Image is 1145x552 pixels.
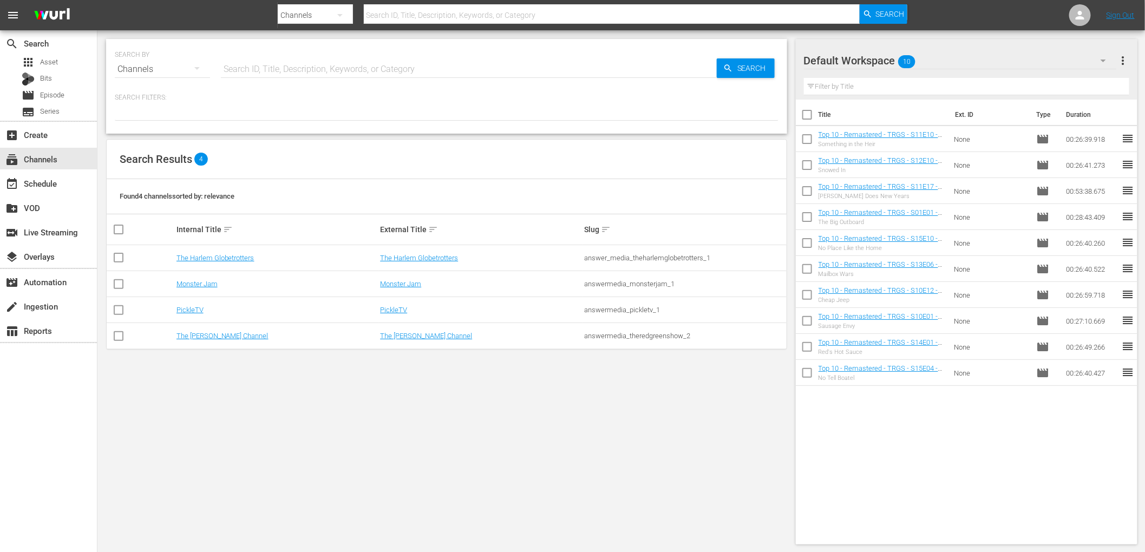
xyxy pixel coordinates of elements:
div: Bits [22,73,35,86]
td: 00:26:59.718 [1062,282,1121,308]
th: Ext. ID [948,100,1030,130]
div: answermedia_pickletv_1 [584,306,785,314]
div: External Title [380,223,581,236]
span: Search [5,37,18,50]
a: The Harlem Globetrotters [176,254,254,262]
span: reorder [1121,288,1134,301]
td: None [950,126,1032,152]
span: Series [22,106,35,119]
div: Default Workspace [804,45,1116,76]
th: Title [819,100,948,130]
a: Top 10 - Remastered - TRGS - S10E01 - Sausage Envy [819,312,943,328]
div: Internal Title [176,223,377,236]
span: Asset [22,56,35,69]
div: No Place Like the Home [819,245,946,252]
span: Automation [5,276,18,289]
span: reorder [1121,366,1134,379]
a: PickleTV [380,306,407,314]
a: Top 10 - Remastered - TRGS - S15E04 - No Tell Boatel [819,364,943,380]
div: Snowed In [819,167,946,174]
span: Episode [1036,262,1049,275]
span: sort [428,225,438,234]
span: reorder [1121,158,1134,171]
a: Top 10 - Remastered - TRGS - S01E01 - The Big Outboard [819,208,943,225]
td: 00:26:40.427 [1062,360,1121,386]
td: None [950,360,1032,386]
span: Episode [1036,185,1049,198]
span: Asset [40,57,58,68]
td: None [950,334,1032,360]
span: Episode [1036,340,1049,353]
span: Overlays [5,251,18,264]
span: Episode [1036,236,1049,249]
div: The Big Outboard [819,219,946,226]
span: reorder [1121,314,1134,327]
div: Sausage Envy [819,323,946,330]
span: VOD [5,202,18,215]
div: Red's Hot Sauce [819,349,946,356]
td: None [950,204,1032,230]
th: Duration [1059,100,1124,130]
a: Top 10 - Remastered - TRGS - S15E10 - No Place Like the Home [819,234,943,251]
td: 00:26:40.260 [1062,230,1121,256]
a: The [PERSON_NAME] Channel [176,332,269,340]
td: None [950,230,1032,256]
td: None [950,308,1032,334]
span: reorder [1121,236,1134,249]
span: reorder [1121,262,1134,275]
span: Search [733,58,775,78]
div: Channels [115,54,210,84]
td: None [950,178,1032,204]
span: more_vert [1116,54,1129,67]
span: reorder [1121,132,1134,145]
span: Search Results [120,153,192,166]
button: Search [860,4,907,24]
div: [PERSON_NAME] Does New Years [819,193,946,200]
td: 00:26:40.522 [1062,256,1121,282]
a: Sign Out [1107,11,1135,19]
span: Reports [5,325,18,338]
span: Episode [40,90,64,101]
a: Top 10 - Remastered - TRGS - S10E12 - Cheap Jeep [819,286,943,303]
a: Top 10 - Remastered - TRGS - S12E10 - Snowed In [819,156,943,173]
div: answermedia_monsterjam_1 [584,280,785,288]
a: The Harlem Globetrotters [380,254,458,262]
td: 00:28:43.409 [1062,204,1121,230]
td: None [950,152,1032,178]
span: Live Streaming [5,226,18,239]
img: ans4CAIJ8jUAAAAAAAAAAAAAAAAAAAAAAAAgQb4GAAAAAAAAAAAAAAAAAAAAAAAAJMjXAAAAAAAAAAAAAAAAAAAAAAAAgAT5G... [26,3,78,28]
span: Series [40,106,60,117]
span: sort [223,225,233,234]
span: Found 4 channels sorted by: relevance [120,192,234,200]
span: Channels [5,153,18,166]
a: Top 10 - Remastered - TRGS - S14E01 - Red's Hot Sauce [819,338,943,354]
span: reorder [1121,184,1134,197]
span: Create [5,129,18,142]
td: None [950,256,1032,282]
div: No Tell Boatel [819,374,946,382]
td: 00:26:39.918 [1062,126,1121,152]
span: Bits [40,73,52,84]
a: Top 10 - Remastered - TRGS - S13E06 - Mailbox Wars [819,260,943,277]
button: Search [717,58,775,78]
span: menu [6,9,19,22]
p: Search Filters: [115,93,778,102]
span: 4 [194,153,208,166]
span: Episode [1036,314,1049,327]
a: PickleTV [176,306,204,314]
span: Episode [1036,159,1049,172]
td: 00:27:10.669 [1062,308,1121,334]
a: Monster Jam [380,280,421,288]
span: Episode [1036,133,1049,146]
span: Search [876,4,905,24]
span: Episode [1036,366,1049,379]
span: Episode [1036,288,1049,301]
div: answer_media_theharlemglobetrotters_1 [584,254,785,262]
span: Schedule [5,178,18,190]
span: Ingestion [5,300,18,313]
a: Top 10 - Remastered - TRGS - S11E17 - [PERSON_NAME] Does New Years [819,182,943,199]
div: Mailbox Wars [819,271,946,278]
div: Slug [584,223,785,236]
td: 00:53:38.675 [1062,178,1121,204]
span: reorder [1121,210,1134,223]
